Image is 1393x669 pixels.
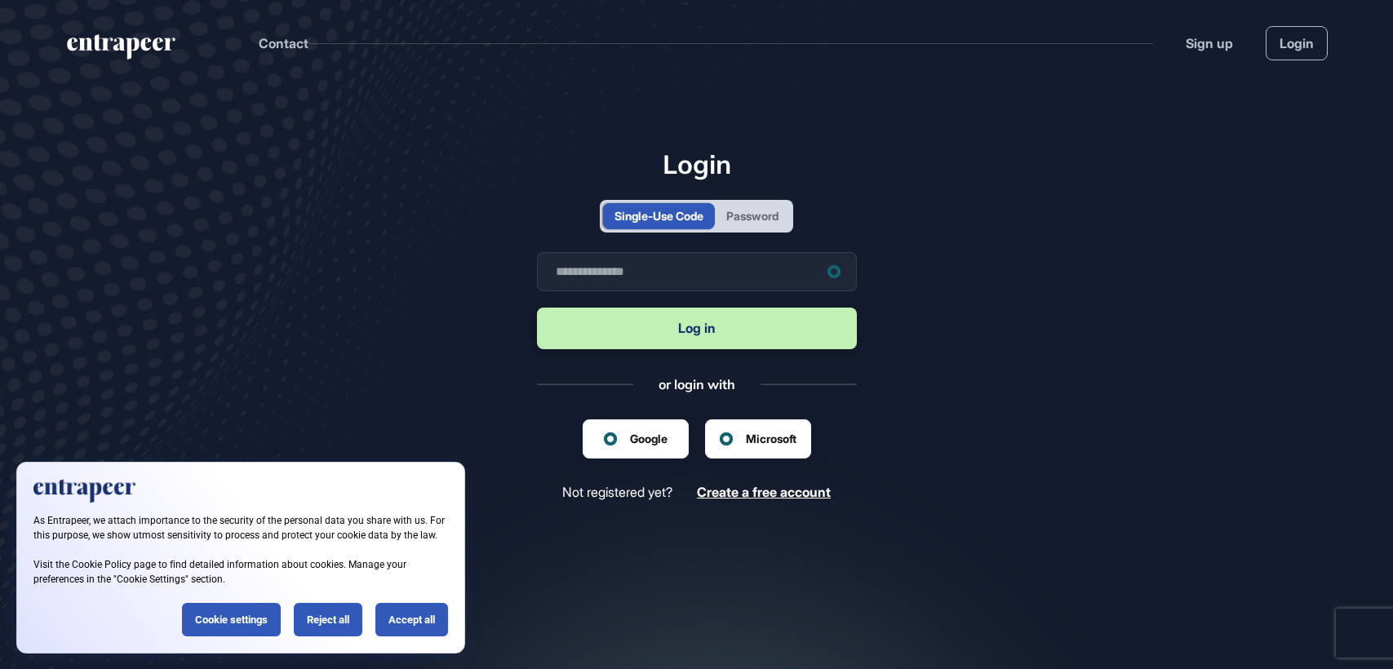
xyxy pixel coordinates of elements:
button: Log in [537,308,857,349]
a: Sign up [1186,33,1233,53]
div: Password [726,207,779,224]
div: Single-Use Code [614,207,703,224]
a: Login [1266,26,1328,60]
a: Create a free account [697,485,831,500]
button: Contact [259,33,308,54]
h1: Login [537,148,857,179]
span: Microsoft [746,430,796,447]
span: Not registered yet? [562,485,672,500]
div: or login with [659,375,735,393]
a: entrapeer-logo [65,34,177,65]
span: Create a free account [697,484,831,500]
